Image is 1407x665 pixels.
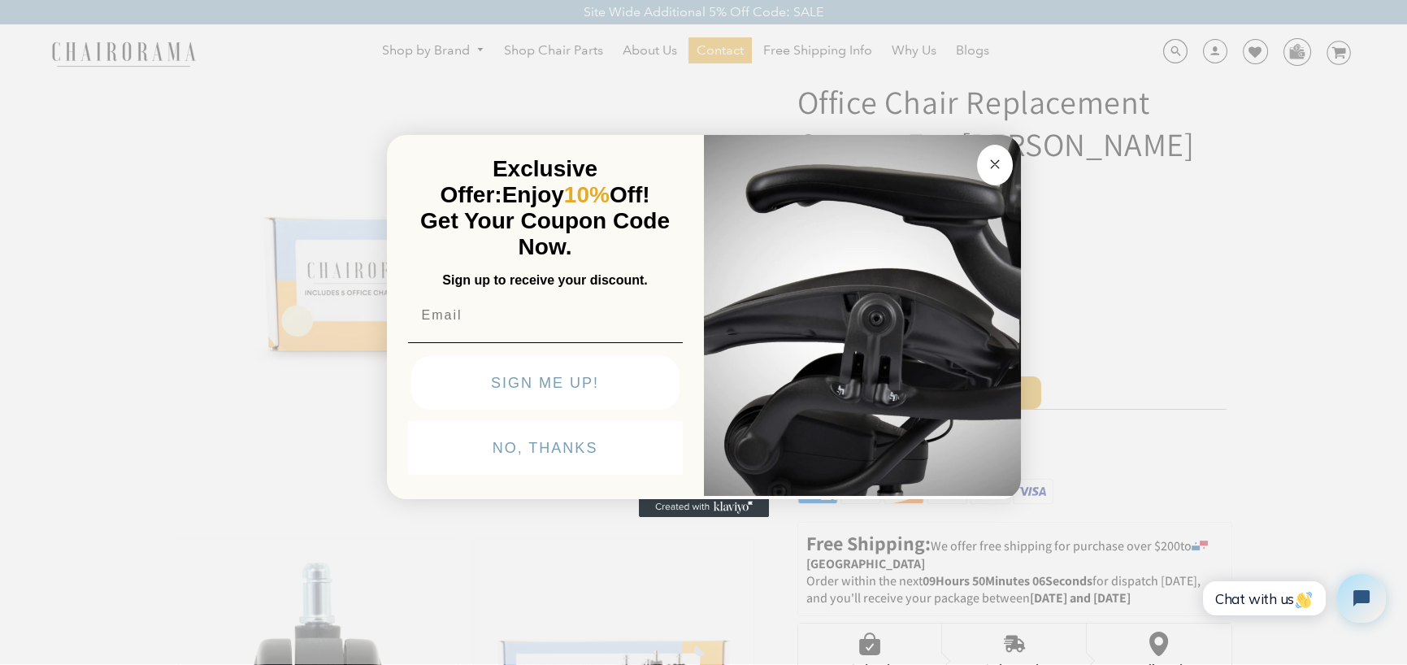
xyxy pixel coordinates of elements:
[442,273,647,287] span: Sign up to receive your discount.
[408,342,683,343] img: underline
[440,156,597,207] span: Exclusive Offer:
[977,145,1013,185] button: Close dialog
[408,421,683,475] button: NO, THANKS
[411,356,680,410] button: SIGN ME UP!
[408,299,683,332] input: Email
[1185,560,1400,637] iframe: Tidio Chat
[639,498,769,517] a: Created with Klaviyo - opens in a new tab
[502,182,650,207] span: Enjoy Off!
[564,182,610,207] span: 10%
[420,208,670,259] span: Get Your Coupon Code Now.
[704,132,1021,496] img: 92d77583-a095-41f6-84e7-858462e0427a.jpeg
